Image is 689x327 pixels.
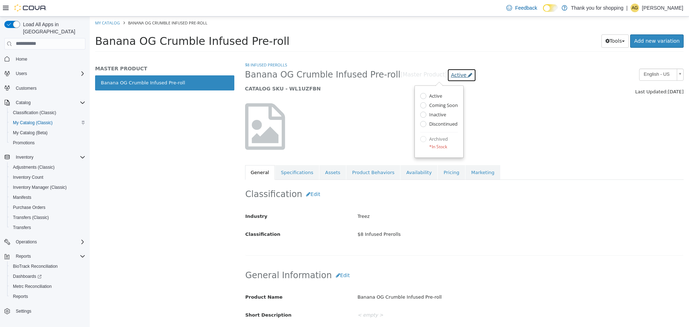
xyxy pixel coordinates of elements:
[7,192,88,202] button: Manifests
[212,171,234,184] button: Edit
[13,263,58,269] span: BioTrack Reconciliation
[16,239,37,245] span: Operations
[7,212,88,223] button: Transfers (Classic)
[156,215,191,220] span: Classification
[13,69,30,78] button: Users
[7,223,88,233] button: Transfers
[10,223,85,232] span: Transfers
[13,215,49,220] span: Transfers (Classic)
[626,4,628,12] p: |
[571,4,623,12] p: Thank you for shopping
[13,164,55,170] span: Adjustments (Classic)
[578,73,594,78] span: [DATE]
[7,202,88,212] button: Purchase Orders
[16,308,31,314] span: Settings
[16,56,27,62] span: Home
[10,282,85,291] span: Metrc Reconciliation
[13,195,31,200] span: Manifests
[13,238,85,246] span: Operations
[5,18,200,31] span: Banana OG Crumble Infused Pre-roll
[5,59,145,74] a: Banana OG Crumble Infused Pre-roll
[155,69,482,75] h5: CATALOG SKU - WL1UZFBN
[7,138,88,148] button: Promotions
[338,120,358,127] label: Archived
[13,225,31,230] span: Transfers
[338,95,356,103] label: Inactive
[13,294,28,299] span: Reports
[13,130,48,136] span: My Catalog (Beta)
[1,306,88,316] button: Settings
[13,84,85,93] span: Customers
[13,84,39,93] a: Customers
[13,153,36,162] button: Inventory
[16,154,33,160] span: Inventory
[10,139,85,147] span: Promotions
[1,98,88,108] button: Catalog
[642,4,683,12] p: [PERSON_NAME]
[156,296,202,301] span: Short Description
[7,162,88,172] button: Adjustments (Classic)
[13,284,52,289] span: Metrc Reconciliation
[550,52,584,64] span: English - US
[7,291,88,302] button: Reports
[10,173,46,182] a: Inventory Count
[7,128,88,138] button: My Catalog (Beta)
[357,52,387,65] a: Active
[13,98,33,107] button: Catalog
[1,251,88,261] button: Reports
[13,55,85,64] span: Home
[16,100,31,106] span: Catalog
[155,149,185,164] a: General
[1,83,88,93] button: Customers
[10,213,52,222] a: Transfers (Classic)
[230,149,256,164] a: Assets
[156,171,594,184] h2: Classification
[10,108,85,117] span: Classification (Classic)
[10,139,38,147] a: Promotions
[338,104,368,112] label: Discontinued
[1,237,88,247] button: Operations
[1,54,88,64] button: Home
[10,272,85,281] span: Dashboards
[20,21,85,35] span: Load All Apps in [GEOGRAPHIC_DATA]
[7,182,88,192] button: Inventory Manager (Classic)
[7,108,88,118] button: Classification (Classic)
[10,203,85,212] span: Purchase Orders
[1,69,88,79] button: Users
[10,213,85,222] span: Transfers (Classic)
[338,76,352,84] label: Active
[13,120,53,126] span: My Catalog (Classic)
[10,183,85,192] span: Inventory Manager (Classic)
[5,49,145,55] h5: MASTER PRODUCT
[13,55,30,64] a: Home
[7,271,88,281] a: Dashboards
[13,205,46,210] span: Purchase Orders
[155,53,311,64] span: Banana OG Crumble Infused Pre-roll
[10,292,31,301] a: Reports
[7,261,88,271] button: BioTrack Reconciliation
[242,252,264,266] button: Edit
[632,4,638,12] span: AG
[311,56,357,61] small: [Master Product]
[155,46,197,51] a: $8 Infused Prerolls
[262,194,599,206] div: Treez
[257,149,310,164] a: Product Behaviors
[376,149,411,164] a: Marketing
[14,4,47,11] img: Cova
[13,110,56,116] span: Classification (Classic)
[338,127,368,134] p: *In Stock
[10,282,55,291] a: Metrc Reconciliation
[5,4,30,9] a: My Catalog
[540,18,594,31] a: Add new variation
[10,118,85,127] span: My Catalog (Classic)
[10,223,34,232] a: Transfers
[10,129,85,137] span: My Catalog (Beta)
[338,86,368,93] label: Coming Soon
[13,252,34,261] button: Reports
[13,69,85,78] span: Users
[262,212,599,224] div: $8 Infused Prerolls
[7,172,88,182] button: Inventory Count
[7,281,88,291] button: Metrc Reconciliation
[16,71,27,76] span: Users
